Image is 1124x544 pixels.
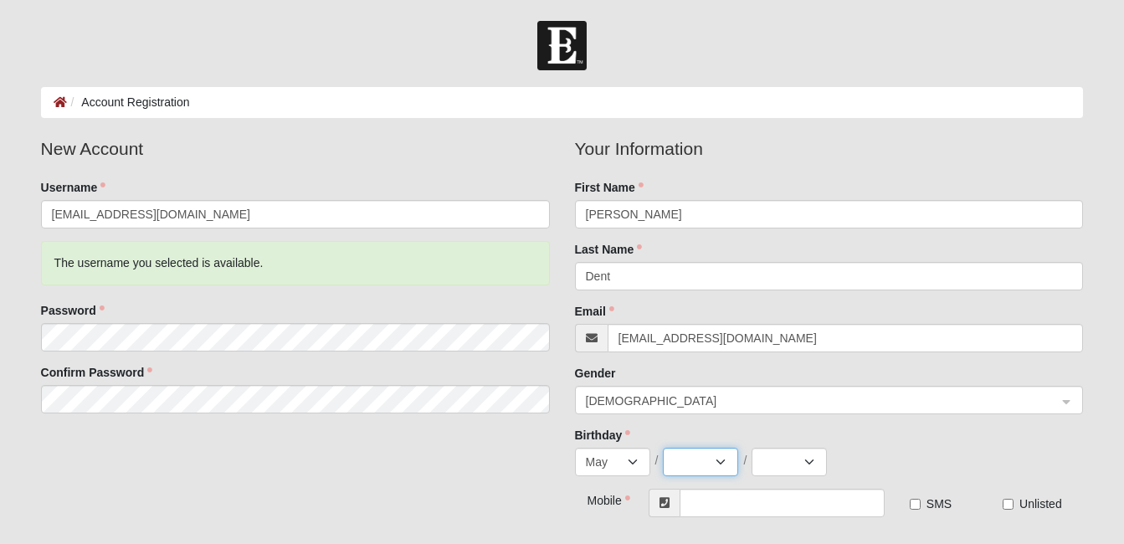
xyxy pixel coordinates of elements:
label: Birthday [575,427,631,444]
label: Last Name [575,241,643,258]
span: Unlisted [1019,497,1062,511]
div: The username you selected is available. [41,241,550,285]
label: Confirm Password [41,364,153,381]
legend: New Account [41,136,550,162]
legend: Your Information [575,136,1084,162]
span: / [743,452,747,469]
div: Mobile [575,489,618,509]
label: Username [41,179,106,196]
label: First Name [575,179,644,196]
span: Female [586,392,1058,410]
label: Gender [575,365,616,382]
input: Unlisted [1003,499,1014,510]
span: SMS [926,497,952,511]
li: Account Registration [67,94,190,111]
input: SMS [910,499,921,510]
label: Password [41,302,105,319]
label: Email [575,303,614,320]
img: Church of Eleven22 Logo [537,21,587,70]
span: / [655,452,659,469]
